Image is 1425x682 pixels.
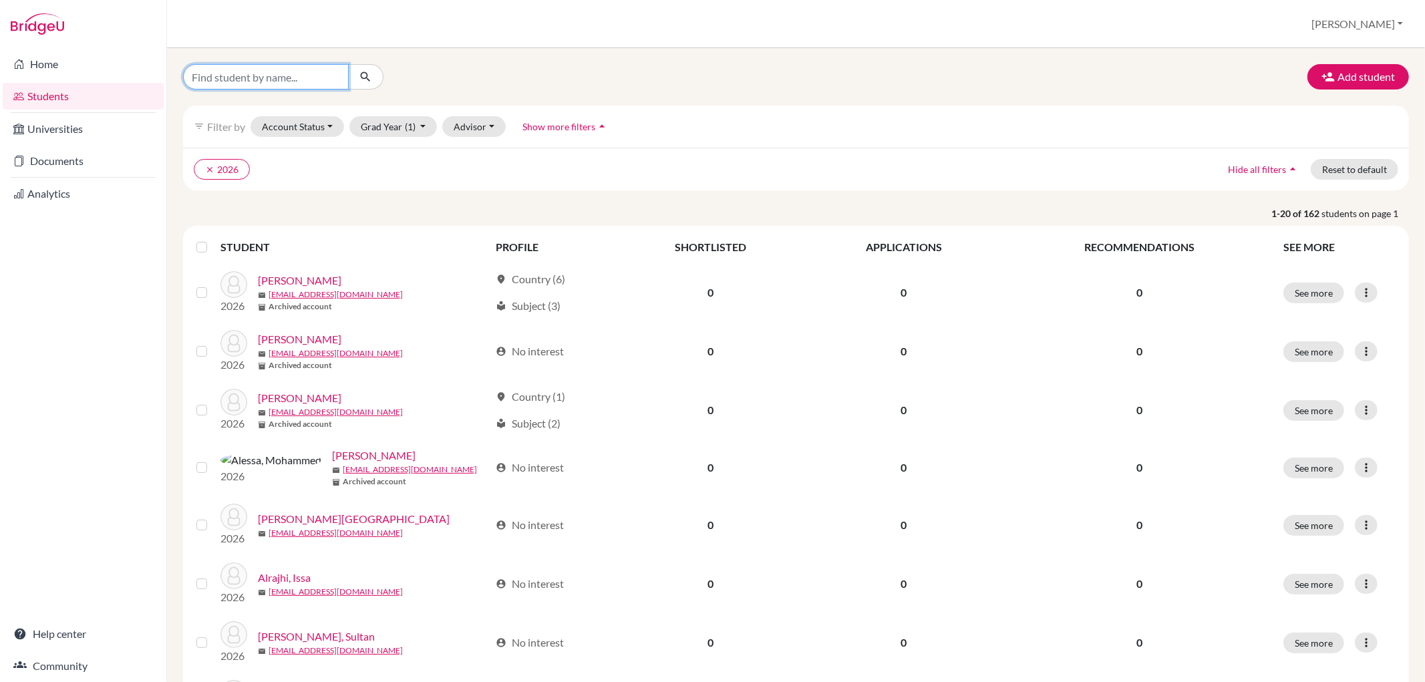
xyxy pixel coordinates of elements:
a: [PERSON_NAME] [332,448,416,464]
span: mail [258,350,266,358]
div: Subject (3) [496,298,561,314]
td: 0 [616,554,804,613]
p: 0 [1011,402,1267,418]
button: See more [1283,341,1344,362]
b: Archived account [269,418,332,430]
span: students on page 1 [1321,206,1409,220]
p: 2026 [220,589,247,605]
td: 0 [616,322,804,381]
button: See more [1283,400,1344,421]
a: Community [3,653,164,679]
div: No interest [496,517,564,533]
i: arrow_drop_up [1286,162,1299,176]
a: Home [3,51,164,77]
span: (1) [405,121,416,132]
td: 0 [616,496,804,554]
span: account_circle [496,462,506,473]
input: Find student by name... [183,64,349,90]
a: [PERSON_NAME] [258,390,341,406]
button: See more [1283,574,1344,594]
span: inventory_2 [258,362,266,370]
img: Alrajhi, Issa [220,562,247,589]
button: Add student [1307,64,1409,90]
span: Filter by [207,120,245,133]
p: 2026 [220,298,247,314]
i: arrow_drop_up [595,120,609,133]
td: 0 [804,554,1003,613]
p: 0 [1011,460,1267,476]
a: Students [3,83,164,110]
p: 2026 [220,648,247,664]
span: mail [258,588,266,596]
button: See more [1283,283,1344,303]
b: Archived account [343,476,406,488]
strong: 1-20 of 162 [1271,206,1321,220]
div: Subject (2) [496,415,561,432]
button: Grad Year(1) [349,116,438,137]
th: SHORTLISTED [616,231,804,263]
span: inventory_2 [332,478,340,486]
p: 2026 [220,530,247,546]
td: 0 [804,263,1003,322]
img: Bridge-U [11,13,64,35]
span: local_library [496,418,506,429]
span: mail [258,647,266,655]
td: 0 [804,440,1003,496]
button: Show more filtersarrow_drop_up [511,116,620,137]
span: local_library [496,301,506,311]
a: Documents [3,148,164,174]
div: No interest [496,460,564,476]
a: [PERSON_NAME][GEOGRAPHIC_DATA] [258,511,450,527]
button: Account Status [251,116,344,137]
a: Alrajhi, Issa [258,570,311,586]
b: Archived account [269,301,332,313]
td: 0 [616,613,804,672]
td: 0 [616,381,804,440]
div: Country (6) [496,271,565,287]
button: See more [1283,633,1344,653]
button: clear2026 [194,159,250,180]
img: Al-Haidari, Lana [220,504,247,530]
p: 0 [1011,517,1267,533]
a: [EMAIL_ADDRESS][DOMAIN_NAME] [269,527,403,539]
a: [EMAIL_ADDRESS][DOMAIN_NAME] [269,347,403,359]
a: [EMAIL_ADDRESS][DOMAIN_NAME] [269,645,403,657]
td: 0 [804,322,1003,381]
td: 0 [804,496,1003,554]
span: location_on [496,274,506,285]
img: Al Sebyani, Sultan [220,621,247,648]
span: Hide all filters [1228,164,1286,175]
span: mail [258,291,266,299]
p: 0 [1011,576,1267,592]
a: Analytics [3,180,164,207]
span: inventory_2 [258,303,266,311]
th: STUDENT [220,231,488,263]
div: Country (1) [496,389,565,405]
p: 2026 [220,415,247,432]
span: mail [332,466,340,474]
span: account_circle [496,346,506,357]
button: See more [1283,515,1344,536]
button: Hide all filtersarrow_drop_up [1217,159,1311,180]
td: 0 [616,263,804,322]
img: Alessa, Abdullah [220,389,247,415]
th: RECOMMENDATIONS [1003,231,1275,263]
a: [PERSON_NAME] [258,273,341,289]
div: No interest [496,343,564,359]
i: clear [205,165,214,174]
button: [PERSON_NAME] [1305,11,1409,37]
p: 0 [1011,285,1267,301]
p: 2026 [220,468,321,484]
img: Albader, Joud [220,330,247,357]
div: No interest [496,576,564,592]
button: Reset to default [1311,159,1398,180]
a: [EMAIL_ADDRESS][DOMAIN_NAME] [269,586,403,598]
th: SEE MORE [1275,231,1404,263]
p: 0 [1011,343,1267,359]
a: [EMAIL_ADDRESS][DOMAIN_NAME] [269,406,403,418]
button: See more [1283,458,1344,478]
span: inventory_2 [258,421,266,429]
th: APPLICATIONS [804,231,1003,263]
span: mail [258,409,266,417]
p: 0 [1011,635,1267,651]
